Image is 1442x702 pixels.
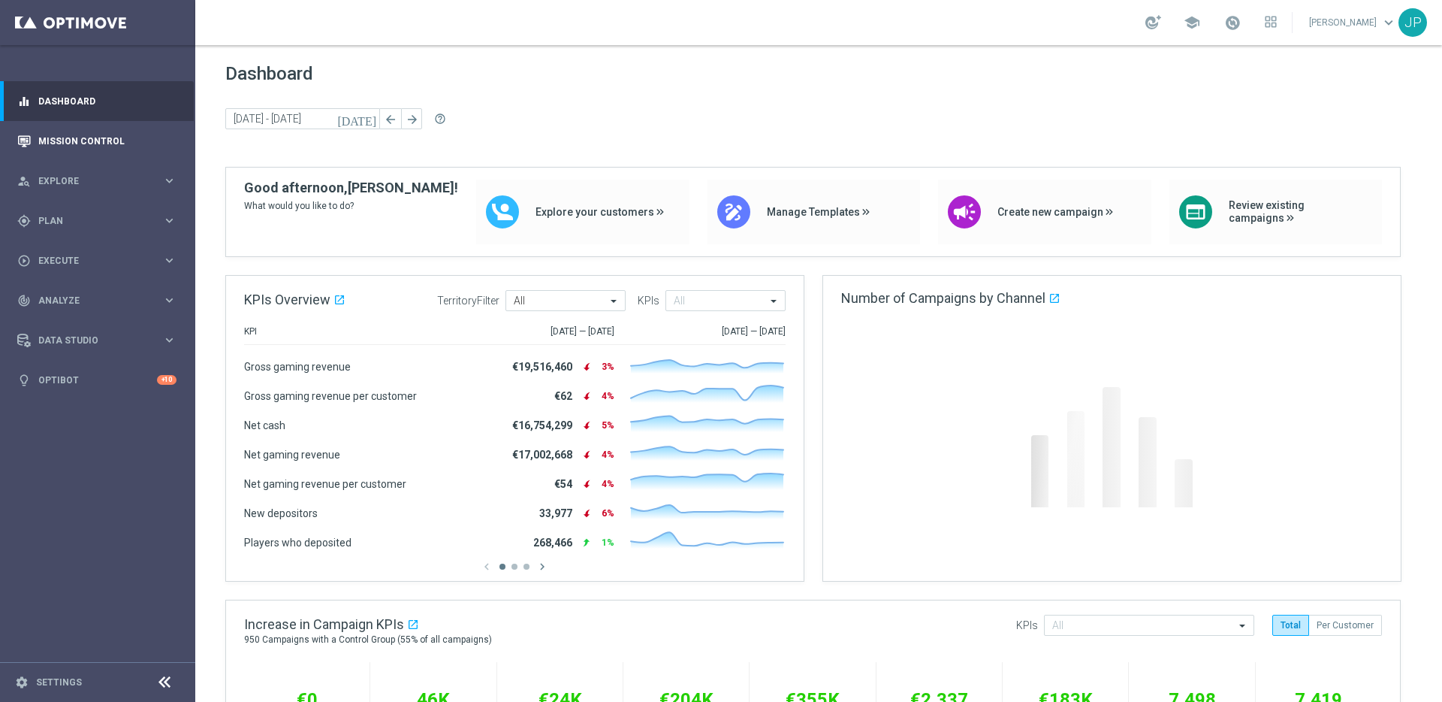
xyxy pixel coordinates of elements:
[162,253,176,268] i: keyboard_arrow_right
[17,95,177,107] button: equalizer Dashboard
[38,177,162,186] span: Explore
[38,121,176,161] a: Mission Control
[17,334,177,346] button: Data Studio keyboard_arrow_right
[17,214,31,228] i: gps_fixed
[38,81,176,121] a: Dashboard
[17,95,31,108] i: equalizer
[157,375,176,385] div: +10
[17,174,31,188] i: person_search
[17,214,162,228] div: Plan
[17,121,176,161] div: Mission Control
[17,360,176,400] div: Optibot
[17,374,31,387] i: lightbulb
[38,336,162,345] span: Data Studio
[38,296,162,305] span: Analyze
[17,295,177,307] button: track_changes Analyze keyboard_arrow_right
[17,254,162,268] div: Execute
[17,174,162,188] div: Explore
[38,216,162,225] span: Plan
[38,256,162,265] span: Execute
[17,81,176,121] div: Dashboard
[15,676,29,689] i: settings
[162,333,176,347] i: keyboard_arrow_right
[162,174,176,188] i: keyboard_arrow_right
[38,360,157,400] a: Optibot
[17,294,162,307] div: Analyze
[1308,11,1398,34] a: [PERSON_NAME]keyboard_arrow_down
[17,374,177,386] button: lightbulb Optibot +10
[17,175,177,187] button: person_search Explore keyboard_arrow_right
[17,254,31,268] i: play_circle_outline
[36,678,82,687] a: Settings
[1380,14,1397,31] span: keyboard_arrow_down
[17,334,162,347] div: Data Studio
[162,293,176,307] i: keyboard_arrow_right
[162,213,176,228] i: keyboard_arrow_right
[1184,14,1200,31] span: school
[17,255,177,267] button: play_circle_outline Execute keyboard_arrow_right
[17,215,177,227] button: gps_fixed Plan keyboard_arrow_right
[1398,8,1427,37] div: JP
[17,294,31,307] i: track_changes
[17,135,177,147] button: Mission Control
